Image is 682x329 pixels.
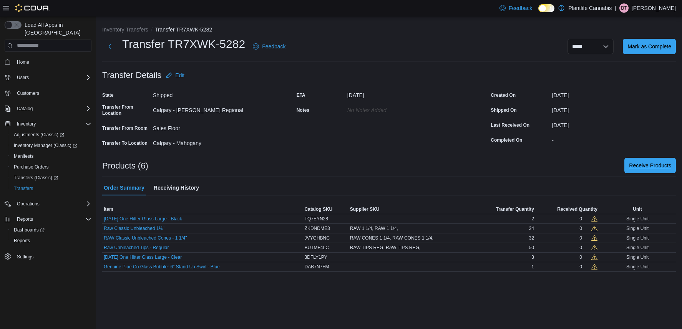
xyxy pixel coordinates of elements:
span: Supplier SKU [350,206,380,212]
button: Received Quantity [536,205,599,214]
div: Single Unit [599,233,676,243]
label: Completed On [491,137,522,143]
span: Feedback [262,43,285,50]
span: Inventory Manager (Classic) [14,142,77,149]
label: Transfer From Room [102,125,148,131]
a: Adjustments (Classic) [8,129,95,140]
div: 0 [579,254,582,260]
button: Reports [14,215,36,224]
div: 0 [579,225,582,231]
div: 0 [579,245,582,251]
span: Manifests [14,153,33,159]
a: Adjustments (Classic) [11,130,67,139]
a: Transfers [11,184,36,193]
div: 0 [579,235,582,241]
span: 2 [531,216,534,222]
a: Customers [14,89,42,98]
button: Catalog SKU [303,205,348,214]
span: Catalog SKU [305,206,333,212]
span: Operations [17,201,40,207]
p: [PERSON_NAME] [632,3,676,13]
label: Transfer To Location [102,140,148,146]
div: Single Unit [599,214,676,223]
a: Feedback [496,0,535,16]
button: Purchase Orders [8,162,95,172]
button: Item [102,205,303,214]
span: Home [14,57,91,67]
button: Receive Products [624,158,676,173]
div: Calgary - [PERSON_NAME] Regional [153,104,256,113]
button: Operations [2,198,95,209]
span: Customers [14,88,91,98]
p: Plantlife Cannabis [568,3,612,13]
div: Sales Floor [153,122,256,131]
span: Catalog [14,104,91,113]
span: Transfers (Classic) [14,175,58,181]
span: Inventory [14,119,91,129]
span: DAB7N7FM [305,264,329,270]
span: Receiving History [154,180,199,195]
button: Catalog [2,103,95,114]
button: Inventory Transfers [102,26,148,33]
button: Reports [2,214,95,225]
div: [DATE] [552,119,676,128]
span: Adjustments (Classic) [11,130,91,139]
a: Reports [11,236,33,245]
img: Cova [15,4,50,12]
span: Load All Apps in [GEOGRAPHIC_DATA] [22,21,91,36]
span: Inventory Manager (Classic) [11,141,91,150]
span: Receive Products [629,162,671,169]
span: Adjustments (Classic) [14,132,64,138]
span: Settings [14,251,91,261]
button: Inventory [2,119,95,129]
span: Mark as Complete [627,43,671,50]
span: RAW 1 1/4, RAW 1 1/4, [350,225,398,231]
span: Operations [14,199,91,208]
button: RAW Classic Unbleached Cones - 1 1/4" [104,235,187,241]
div: 0 [579,216,582,222]
span: Dashboards [11,225,91,235]
span: Purchase Orders [11,162,91,172]
a: Dashboards [11,225,48,235]
a: Feedback [250,39,289,54]
span: 3 [531,254,534,260]
button: Users [2,72,95,83]
div: 0 [579,264,582,270]
button: Raw Unbleached Tips - Regular [104,245,169,250]
span: Item [104,206,113,212]
input: Dark Mode [538,4,554,12]
span: Home [17,59,29,65]
span: Transfers [14,185,33,192]
span: Reports [14,238,30,244]
span: 50 [529,245,534,251]
nav: Complex example [5,53,91,282]
div: Single Unit [599,262,676,271]
a: Inventory Manager (Classic) [8,140,95,151]
span: Reports [14,215,91,224]
div: No Notes added [347,104,450,113]
button: Unit [599,205,676,214]
div: [DATE] [347,89,450,98]
a: Dashboards [8,225,95,235]
div: [DATE] [552,89,676,98]
a: Transfers (Classic) [8,172,95,183]
span: RAW CONES 1 1/4, RAW CONES 1 1/4, [350,235,433,241]
span: ZKDNDME3 [305,225,330,231]
h3: Transfer Details [102,71,161,80]
span: Feedback [509,4,532,12]
button: Mark as Complete [623,39,676,54]
nav: An example of EuiBreadcrumbs [102,26,676,35]
span: Dashboards [14,227,45,233]
button: Customers [2,88,95,99]
label: Last Received On [491,122,529,128]
span: Catalog [17,106,33,112]
a: Home [14,58,32,67]
button: Raw Classic Unbleached 1¼" [104,226,164,231]
span: Transfers [11,184,91,193]
button: Manifests [8,151,95,162]
span: Received Quantity [557,206,597,212]
div: Single Unit [599,224,676,233]
button: [DATE] One Hitter Glass Large - Clear [104,255,182,260]
span: Transfers (Classic) [11,173,91,182]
